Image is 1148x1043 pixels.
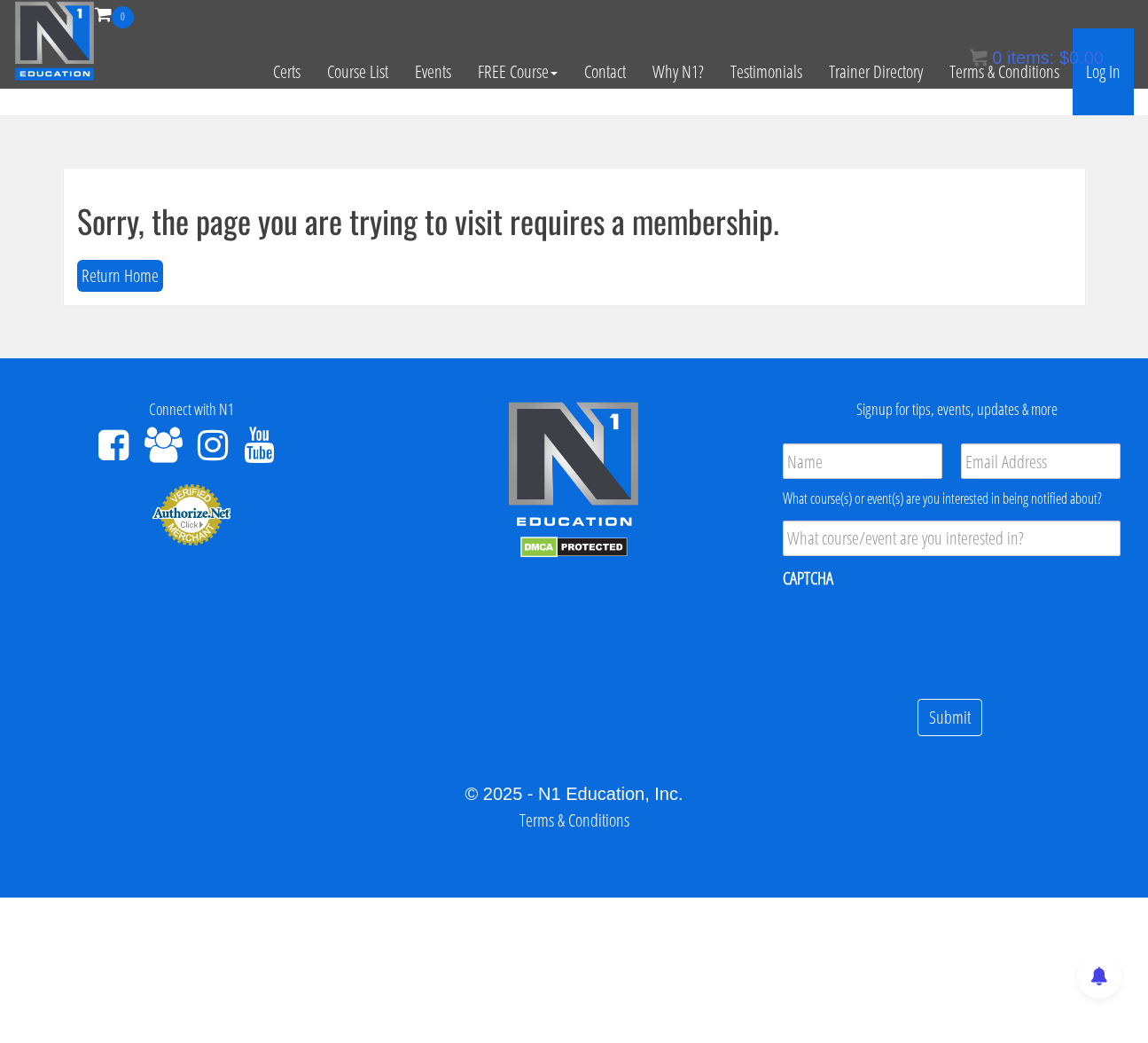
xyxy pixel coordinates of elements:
[783,567,833,590] label: CAPTCHA
[260,28,314,115] a: Certs
[639,28,717,115] a: Why N1?
[778,401,1135,419] h4: Signup for tips, events, updates & more
[1059,48,1104,67] bdi: 0.00
[77,260,163,293] button: Return Home
[402,28,465,115] a: Events
[465,28,571,115] a: FREE Course
[14,1,95,81] img: n1-education
[13,780,1135,807] div: © 2025 - N1 Education, Inc.
[918,699,982,737] input: Submit
[112,6,134,28] span: 0
[783,521,1121,556] input: What course/event are you interested in?
[77,203,1072,239] h1: Sorry, the page you are trying to visit requires a membership.
[970,49,988,67] img: icon11.png
[783,443,942,479] input: Name
[314,28,402,115] a: Course List
[992,48,1002,67] span: 0
[1007,48,1054,67] span: items:
[717,28,816,115] a: Testimonials
[95,2,134,26] a: 0
[961,443,1121,479] input: Email Address
[1059,48,1069,67] span: $
[936,28,1073,115] a: Terms & Conditions
[783,601,1052,670] iframe: reCAPTCHA
[571,28,639,115] a: Contact
[13,401,370,419] h4: Connect with N1
[1073,28,1134,115] a: Log In
[152,482,231,546] img: Authorize.Net Merchant - Click to Verify
[507,401,640,532] img: n1-edu-logo
[783,488,1121,509] div: What course(s) or event(s) are you interested in being notified about?
[970,48,1104,67] a: 0 items: $0.00
[520,537,628,558] img: DMCA.com Protection Status
[519,808,629,832] a: Terms & Conditions
[816,28,936,115] a: Trainer Directory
